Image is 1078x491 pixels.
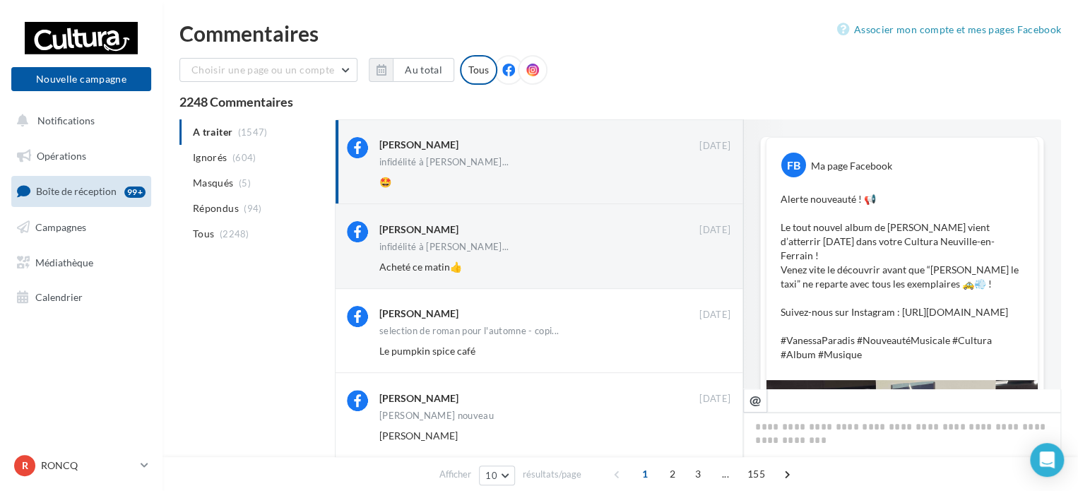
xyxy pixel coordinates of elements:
[699,140,730,153] span: [DATE]
[179,23,1061,44] div: Commentaires
[379,158,509,167] div: infidélité à [PERSON_NAME]...
[41,459,135,473] p: RONCQ
[239,177,251,189] span: (5)
[379,430,458,442] span: [PERSON_NAME]
[22,459,28,473] span: R
[369,58,454,82] button: Au total
[379,345,475,357] span: Le pumpkin spice café
[379,242,509,252] div: infidélité à [PERSON_NAME]...
[379,326,559,336] span: selection de roman pour l'automne - copi...
[714,463,737,485] span: ...
[379,223,458,237] div: [PERSON_NAME]
[35,221,86,233] span: Campagnes
[781,153,806,177] div: FB
[687,463,709,485] span: 3
[193,150,227,165] span: Ignorés
[781,192,1024,362] p: Alerte nouveauté ! 📢 Le tout nouvel album de [PERSON_NAME] vient d’atterrir [DATE] dans votre Cul...
[699,224,730,237] span: [DATE]
[634,463,656,485] span: 1
[11,452,151,479] a: R RONCQ
[191,64,334,76] span: Choisir une page ou un compte
[37,150,86,162] span: Opérations
[523,468,581,481] span: résultats/page
[742,463,771,485] span: 155
[37,114,95,126] span: Notifications
[379,391,458,406] div: [PERSON_NAME]
[8,176,154,206] a: Boîte de réception99+
[811,159,892,173] div: Ma page Facebook
[379,307,458,321] div: [PERSON_NAME]
[379,411,494,420] div: [PERSON_NAME] nouveau
[379,176,391,188] span: 🤩
[460,55,497,85] div: Tous
[8,213,154,242] a: Campagnes
[36,185,117,197] span: Boîte de réception
[743,389,767,413] button: @
[220,228,249,239] span: (2248)
[193,227,214,241] span: Tous
[35,291,83,303] span: Calendrier
[699,309,730,321] span: [DATE]
[393,58,454,82] button: Au total
[11,67,151,91] button: Nouvelle campagne
[485,470,497,481] span: 10
[179,58,357,82] button: Choisir une page ou un compte
[8,106,148,136] button: Notifications
[8,141,154,171] a: Opérations
[244,203,261,214] span: (94)
[232,152,256,163] span: (604)
[8,248,154,278] a: Médiathèque
[479,466,515,485] button: 10
[8,283,154,312] a: Calendrier
[750,394,762,406] i: @
[193,201,239,215] span: Répondus
[699,393,730,406] span: [DATE]
[179,95,1061,108] div: 2248 Commentaires
[193,176,233,190] span: Masqués
[439,468,471,481] span: Afficher
[124,187,146,198] div: 99+
[379,138,458,152] div: [PERSON_NAME]
[379,261,462,273] span: Acheté ce matin👍
[1030,443,1064,477] div: Open Intercom Messenger
[837,21,1061,38] a: Associer mon compte et mes pages Facebook
[661,463,684,485] span: 2
[35,256,93,268] span: Médiathèque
